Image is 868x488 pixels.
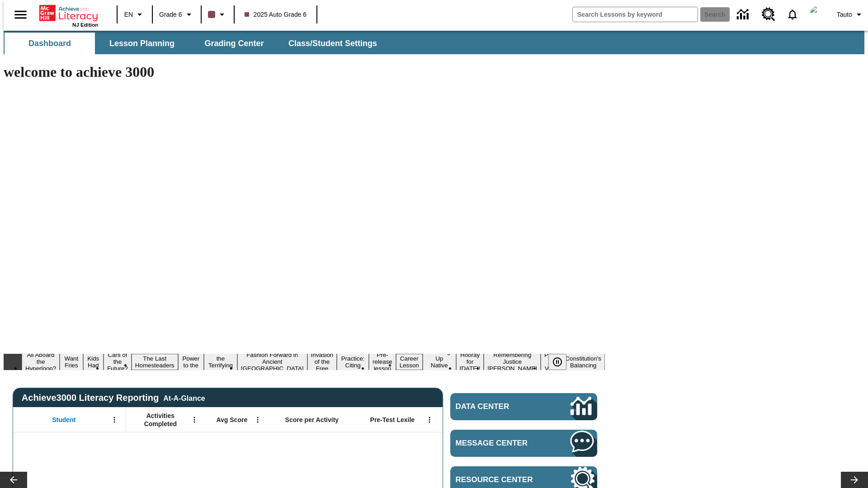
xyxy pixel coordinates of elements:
[548,354,566,370] button: Pause
[837,10,852,19] span: Tauto
[7,1,34,28] button: Open side menu
[307,343,337,380] button: Slide 9 The Invasion of the Free CD
[108,413,121,427] button: Open Menu
[109,38,175,49] span: Lesson Planning
[22,350,60,373] button: Slide 1 All Aboard the Hyperloop?
[756,2,781,27] a: Resource Center, Will open in new tab
[131,412,190,428] span: Activities Completed
[188,413,201,427] button: Open Menu
[370,416,415,424] span: Pre-Test Lexile
[5,33,95,54] button: Dashboard
[573,7,698,22] input: search field
[781,3,804,26] a: Notifications
[60,340,83,384] button: Slide 2 Do You Want Fries With That?
[245,10,307,19] span: 2025 Auto Grade 6
[83,340,104,384] button: Slide 3 Dirty Jobs Kids Had To Do
[337,347,369,377] button: Slide 10 Mixed Practice: Citing Evidence
[548,354,576,370] div: Pause
[4,33,385,54] div: SubNavbar
[285,416,339,424] span: Score per Activity
[163,393,205,403] div: At-A-Glance
[561,347,605,377] button: Slide 17 The Constitution's Balancing Act
[251,413,264,427] button: Open Menu
[833,6,868,23] button: Profile/Settings
[841,472,868,488] button: Lesson carousel, Next
[731,2,756,27] a: Data Center
[189,33,279,54] button: Grading Center
[456,402,540,411] span: Data Center
[178,347,204,377] button: Slide 6 Solar Power to the People
[369,350,396,373] button: Slide 11 Pre-release lesson
[456,350,484,373] button: Slide 14 Hooray for Constitution Day!
[156,6,198,23] button: Grade: Grade 6, Select a grade
[120,6,149,23] button: Language: EN, Select a language
[204,38,264,49] span: Grading Center
[810,5,828,23] img: Avatar
[423,347,456,377] button: Slide 13 Cooking Up Native Traditions
[22,393,205,403] span: Achieve3000 Literacy Reporting
[456,439,543,448] span: Message Center
[4,31,864,54] div: SubNavbar
[281,33,384,54] button: Class/Student Settings
[4,64,605,80] h1: welcome to achieve 3000
[450,393,597,420] a: Data Center
[159,10,182,19] span: Grade 6
[204,6,231,23] button: Class color is dark brown. Change class color
[39,4,98,22] a: Home
[72,22,98,28] span: NJ Edition
[484,350,541,373] button: Slide 15 Remembering Justice O'Connor
[423,413,436,427] button: Open Menu
[132,354,178,370] button: Slide 5 The Last Homesteaders
[97,33,187,54] button: Lesson Planning
[124,10,133,19] span: EN
[804,3,833,26] button: Select a new avatar
[396,354,423,370] button: Slide 12 Career Lesson
[456,475,543,484] span: Resource Center
[104,350,132,373] button: Slide 4 Cars of the Future?
[450,430,597,457] a: Message Center
[237,350,307,373] button: Slide 8 Fashion Forward in Ancient Rome
[204,347,237,377] button: Slide 7 Attack of the Terrifying Tomatoes
[288,38,377,49] span: Class/Student Settings
[216,416,247,424] span: Avg Score
[52,416,75,424] span: Student
[541,350,561,373] button: Slide 16 Point of View
[28,38,71,49] span: Dashboard
[39,3,98,28] div: Home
